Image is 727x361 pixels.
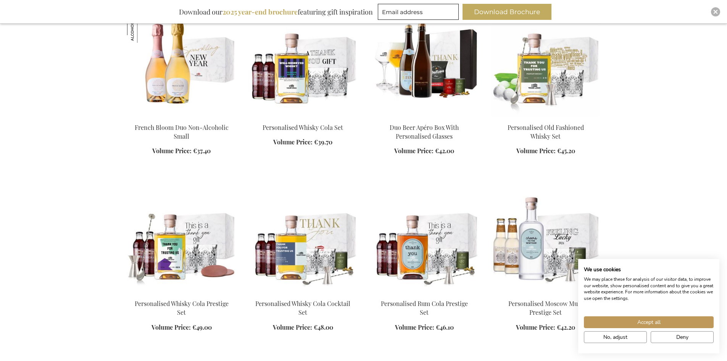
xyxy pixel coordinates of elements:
[491,186,600,293] img: Gepersonaliseerde Moscow Mule Prestige Set
[222,7,298,16] b: 2025 year-end brochure
[676,333,688,341] span: Deny
[395,323,454,332] a: Volume Price: €46.10
[603,333,627,341] span: No, adjust
[516,147,575,155] a: Volume Price: €45.20
[584,266,714,273] h2: We use cookies
[395,323,434,331] span: Volume Price:
[435,147,454,155] span: €42.00
[248,186,358,293] img: Personalised Whisky Cola Cocktail Set
[390,123,459,140] a: Duo Beer Apéro Box With Personalised Glasses
[381,299,468,316] a: Personalised Rum Cola Prestige Set
[491,10,600,117] img: Personalised Old Fashioned Whisky Set
[508,123,584,140] a: Personalised Old Fashioned Whisky Set
[127,186,236,293] img: Personalised Whiskey Cola Prestige Set
[370,114,479,121] a: Duo Beer Apéro Box With Personalised Glasses
[176,4,376,20] div: Download our featuring gift inspiration
[491,114,600,121] a: Personalised Old Fashioned Whisky Set
[637,318,661,326] span: Accept all
[394,147,434,155] span: Volume Price:
[263,123,343,131] a: Personalised Whisky Cola Set
[584,316,714,328] button: Accept all cookies
[127,10,160,43] img: French Bloom Duo Non-Alcoholic Small
[516,323,555,331] span: Volume Price:
[127,10,236,117] img: French Bloom Duo Non-Alcoholic Small
[508,299,583,316] a: Personalised Moscow Mule Prestige Set
[370,10,479,117] img: Duo Beer Apéro Box With Personalised Glasses
[394,147,454,155] a: Volume Price: €42.00
[491,290,600,297] a: Gepersonaliseerde Moscow Mule Prestige Set
[378,4,461,22] form: marketing offers and promotions
[711,7,720,16] div: Close
[436,323,454,331] span: €46.10
[193,147,211,155] span: €37.40
[152,147,192,155] span: Volume Price:
[127,114,236,121] a: French Bloom Duo Non-Alcoholic Small French Bloom Duo Non-Alcoholic Small
[127,290,236,297] a: Personalised Whiskey Cola Prestige Set
[584,276,714,302] p: We may place these for analysis of our visitor data, to improve our website, show personalised co...
[273,138,313,146] span: Volume Price:
[314,138,332,146] span: €39.70
[516,323,575,332] a: Volume Price: €42.20
[370,290,479,297] a: Personalised Rum Cola Prestige Set
[192,323,212,331] span: €49.00
[516,147,556,155] span: Volume Price:
[248,10,358,117] img: Personalised Whisky Cola Set
[152,147,211,155] a: Volume Price: €37.40
[152,323,191,331] span: Volume Price:
[135,123,229,140] a: French Bloom Duo Non-Alcoholic Small
[557,147,575,155] span: €45.20
[584,331,647,343] button: Adjust cookie preferences
[378,4,459,20] input: Email address
[135,299,229,316] a: Personalised Whisky Cola Prestige Set
[557,323,575,331] span: €42.20
[713,10,718,14] img: Close
[273,138,332,147] a: Volume Price: €39.70
[463,4,551,20] button: Download Brochure
[651,331,714,343] button: Deny all cookies
[248,114,358,121] a: Personalised Whisky Cola Set
[370,186,479,293] img: Personalised Rum Cola Prestige Set
[152,323,212,332] a: Volume Price: €49.00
